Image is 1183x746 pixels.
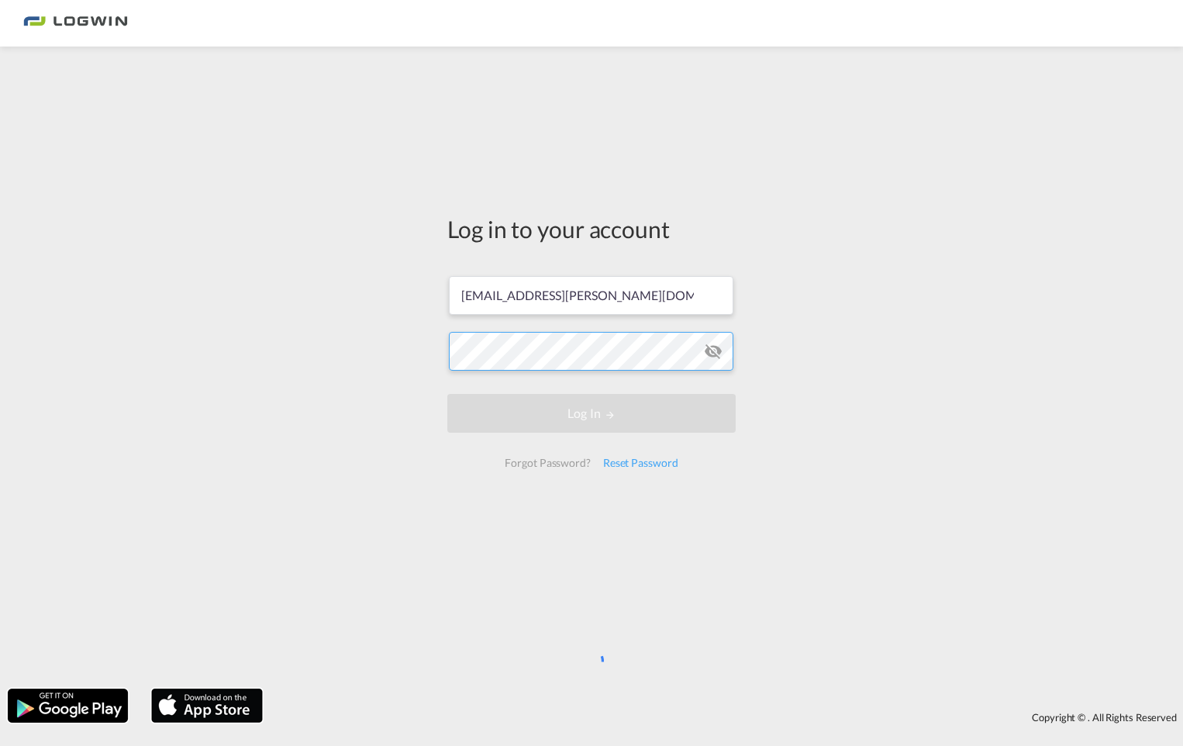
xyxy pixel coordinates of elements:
[271,704,1183,730] div: Copyright © . All Rights Reserved
[447,212,736,245] div: Log in to your account
[449,276,733,315] input: Enter email/phone number
[23,6,128,41] img: bc73a0e0d8c111efacd525e4c8ad7d32.png
[6,687,129,724] img: google.png
[597,449,685,477] div: Reset Password
[447,394,736,433] button: LOGIN
[704,342,723,361] md-icon: icon-eye-off
[150,687,264,724] img: apple.png
[498,449,596,477] div: Forgot Password?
